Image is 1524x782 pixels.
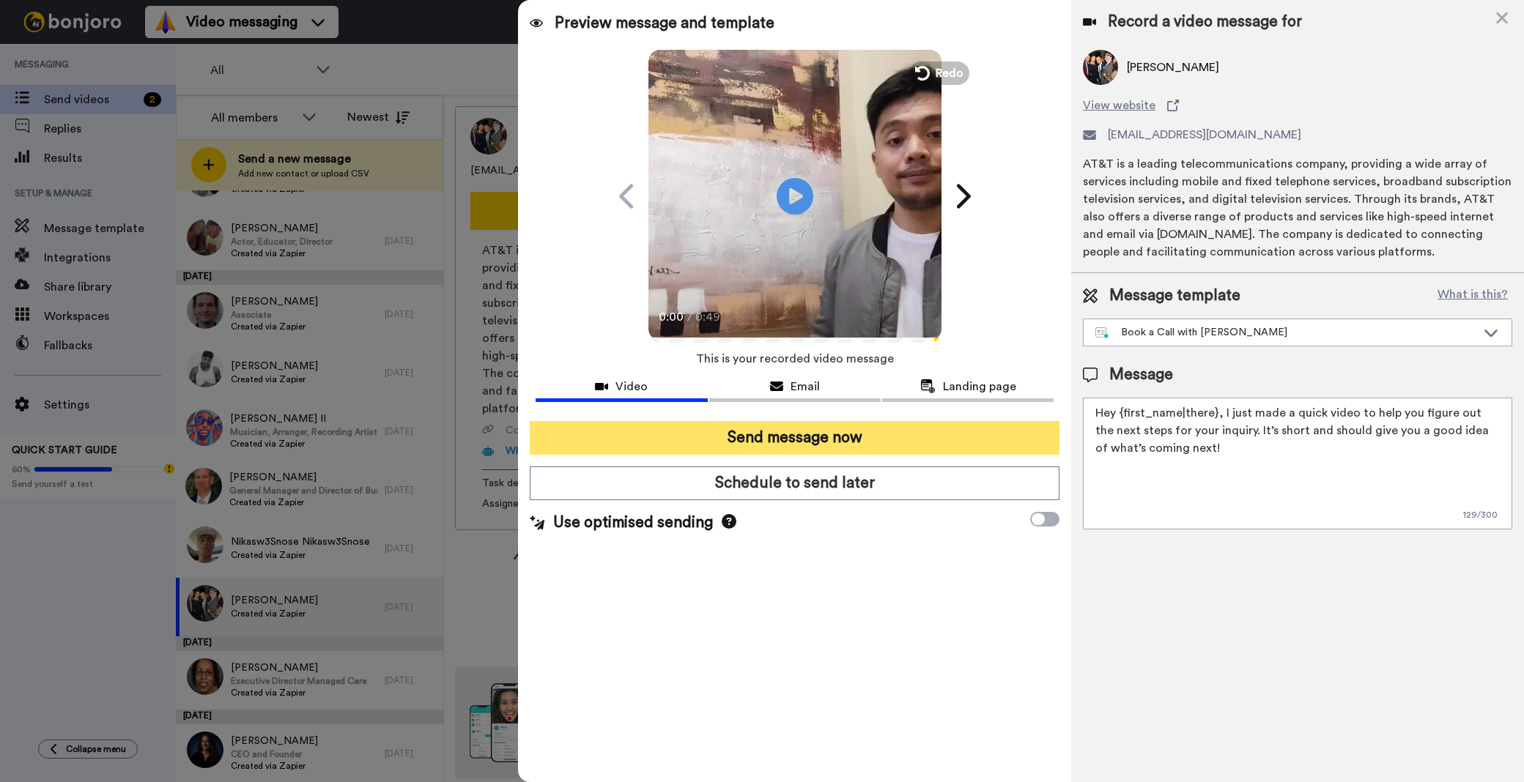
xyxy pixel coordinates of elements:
span: View website [1083,97,1155,114]
span: [EMAIL_ADDRESS][DOMAIN_NAME] [1108,126,1301,144]
p: Message from Grant, sent 5w ago [64,56,253,70]
span: Email [791,378,820,395]
span: Message [1109,364,1173,386]
p: Thanks for being with us for 4 months - it's flown by! How can we make the next 4 months even bet... [64,42,253,56]
span: 0:49 [695,308,721,326]
div: Book a Call with [PERSON_NAME] [1095,325,1476,340]
span: Message template [1109,285,1240,307]
button: Send message now [530,421,1059,455]
span: Video [615,378,648,395]
img: Profile image for Grant [33,44,56,67]
span: 0:00 [659,308,684,326]
span: / [687,308,692,326]
button: What is this? [1433,285,1512,307]
span: This is your recorded video message [696,343,894,375]
textarea: Hey {first_name|there}, I just made a quick video to help you figure out the next steps for your ... [1083,398,1512,529]
span: Use optimised sending [553,512,713,534]
a: View website [1083,97,1512,114]
img: nextgen-template.svg [1095,327,1109,339]
div: message notification from Grant, 5w ago. Thanks for being with us for 4 months - it's flown by! H... [22,31,271,79]
div: AT&T is a leading telecommunications company, providing a wide array of services including mobile... [1083,155,1512,261]
button: Schedule to send later [530,466,1059,500]
span: Landing page [943,378,1016,395]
